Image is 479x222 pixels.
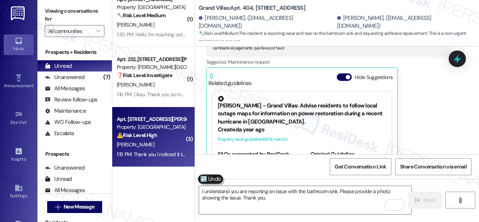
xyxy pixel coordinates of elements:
[218,96,386,126] div: [PERSON_NAME] - Grand Villas: Advise residents to follow local outage maps for information on pow...
[55,204,61,210] i: 
[47,201,103,213] button: New Message
[206,57,451,67] div: Tagged as:
[408,192,442,209] button: Send
[26,155,27,161] span: •
[218,136,386,143] div: Property level guideline ( 66 % match)
[117,21,154,28] span: [PERSON_NAME]
[45,164,85,172] div: Unanswered
[117,141,154,148] span: [PERSON_NAME]
[45,118,91,126] div: WO Follow-ups
[117,81,154,88] span: [PERSON_NAME]
[400,163,467,171] span: Share Conversation via email
[96,28,100,34] i: 
[117,151,336,158] div: 1:15 PM: Thank you I noticed it this morning when I woke up. I put a blanket down to cover up the...
[64,203,94,211] span: New Message
[199,30,479,46] span: : The resident is reporting wear and tear on the bathroom sink and requesting adhesive replacemen...
[117,63,186,71] div: Property: [PERSON_NAME][GEOGRAPHIC_DATA]
[208,73,252,87] div: Related guidelines
[117,12,165,19] strong: 🔧 Risk Level: Medium
[117,91,229,98] div: 1:16 PM: Okay. Thank you so much. Have a great day
[33,82,34,87] span: •
[199,186,411,214] textarea: To enrich screen reader interactions, please activate Accessibility in Grammarly extension settings
[101,72,112,83] div: (7)
[117,3,186,11] div: Property: [GEOGRAPHIC_DATA]
[4,108,34,128] a: Site Visit •
[311,150,355,158] b: Original Guideline
[117,123,186,131] div: Property: [GEOGRAPHIC_DATA]
[37,48,112,56] div: Prospects + Residents
[45,73,85,81] div: Unanswered
[4,34,34,55] a: Inbox
[415,197,420,203] i: 
[117,55,186,63] div: Apt. 232, [STREET_ADDRESS][PERSON_NAME]
[45,85,85,92] div: All Messages
[330,158,391,175] button: Get Conversation Link
[48,25,92,37] input: All communities
[45,186,85,194] div: All Messages
[45,130,74,137] div: Escalate
[117,132,157,139] strong: ⚠️ Risk Level: High
[218,150,290,166] b: FAQs generated by ResiDesk AI
[337,14,474,30] div: [PERSON_NAME]. ([EMAIL_ADDRESS][DOMAIN_NAME])
[117,115,186,123] div: Apt. [STREET_ADDRESS][PERSON_NAME]
[199,14,335,30] div: [PERSON_NAME]. ([EMAIL_ADDRESS][DOMAIN_NAME])
[355,73,393,81] label: Hide Suggestions
[45,96,97,104] div: Review follow-ups
[218,126,386,134] div: Created a year ago
[335,163,386,171] span: Get Conversation Link
[228,59,270,65] span: Maintenance request
[4,145,34,165] a: Insights •
[423,196,435,204] span: Send
[117,72,172,79] strong: ❓ Risk Level: Investigate
[199,30,238,36] strong: 🔧 Risk Level: Medium
[11,6,26,20] img: ResiDesk Logo
[45,5,104,25] label: Viewing conversations for
[457,197,463,203] i: 
[45,107,86,115] div: Maintenance
[395,158,472,175] button: Share Conversation via email
[4,182,34,202] a: Buildings
[45,175,72,183] div: Unread
[37,150,112,158] div: Prospects
[45,62,72,70] div: Unread
[199,4,305,12] b: Grand Villas: Apt. 404, [STREET_ADDRESS]
[27,119,28,124] span: •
